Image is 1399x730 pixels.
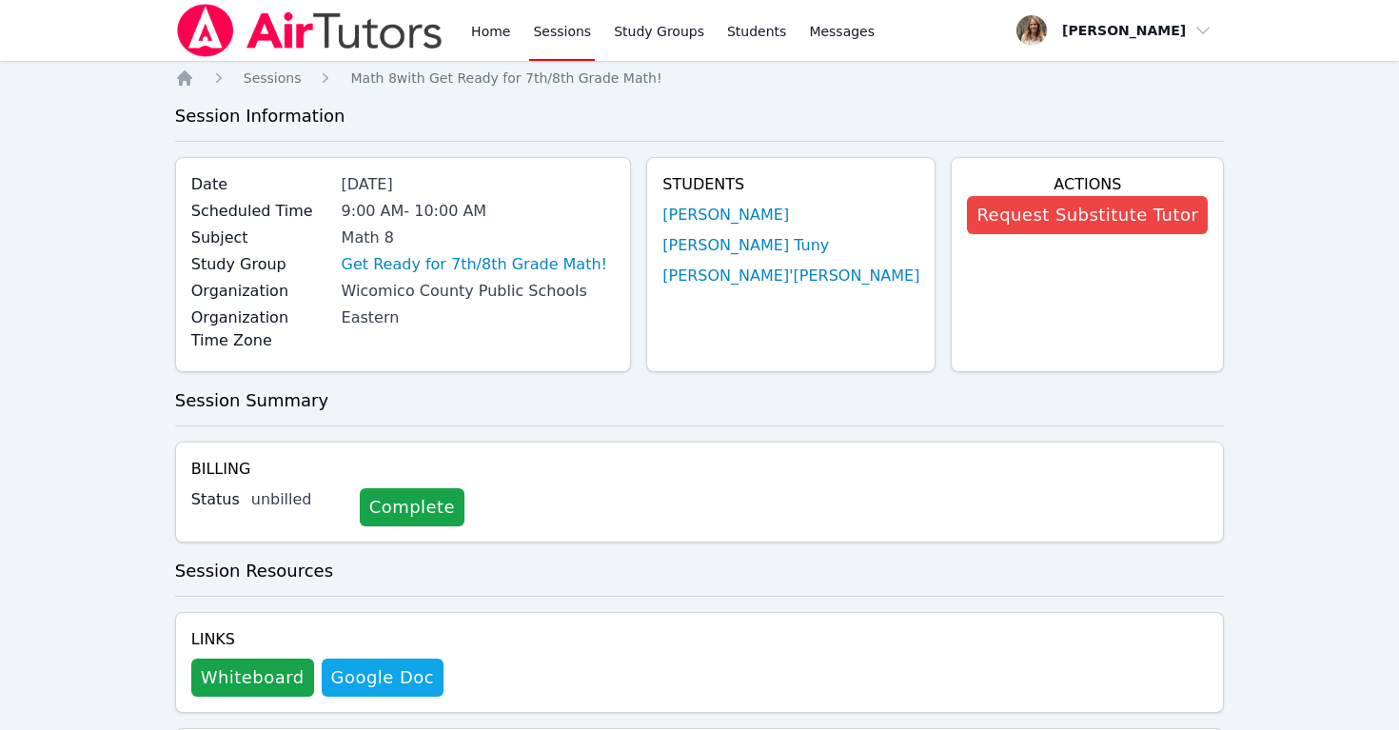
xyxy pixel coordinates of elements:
[191,306,330,352] label: Organization Time Zone
[662,204,789,227] a: [PERSON_NAME]
[191,253,330,276] label: Study Group
[662,173,919,196] h4: Students
[662,234,829,257] a: [PERSON_NAME] Tuny
[342,227,616,249] div: Math 8
[360,488,464,526] a: Complete
[191,227,330,249] label: Subject
[342,306,616,329] div: Eastern
[175,69,1225,88] nav: Breadcrumb
[191,200,330,223] label: Scheduled Time
[342,253,607,276] a: Get Ready for 7th/8th Grade Math!
[175,558,1225,584] h3: Session Resources
[191,659,314,697] button: Whiteboard
[967,173,1208,196] h4: Actions
[662,265,919,287] a: [PERSON_NAME]'[PERSON_NAME]
[967,196,1208,234] button: Request Substitute Tutor
[175,4,444,57] img: Air Tutors
[175,103,1225,129] h3: Session Information
[244,70,302,86] span: Sessions
[350,70,661,86] span: Math 8 with Get Ready for 7th/8th Grade Math!
[809,22,875,41] span: Messages
[342,173,616,196] div: [DATE]
[342,200,616,223] div: 9:00 AM - 10:00 AM
[251,488,345,511] div: unbilled
[342,280,616,303] div: Wicomico County Public Schools
[322,659,443,697] a: Google Doc
[244,69,302,88] a: Sessions
[191,458,1209,481] h4: Billing
[191,488,240,511] label: Status
[175,387,1225,414] h3: Session Summary
[191,280,330,303] label: Organization
[191,628,443,651] h4: Links
[350,69,661,88] a: Math 8with Get Ready for 7th/8th Grade Math!
[191,173,330,196] label: Date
